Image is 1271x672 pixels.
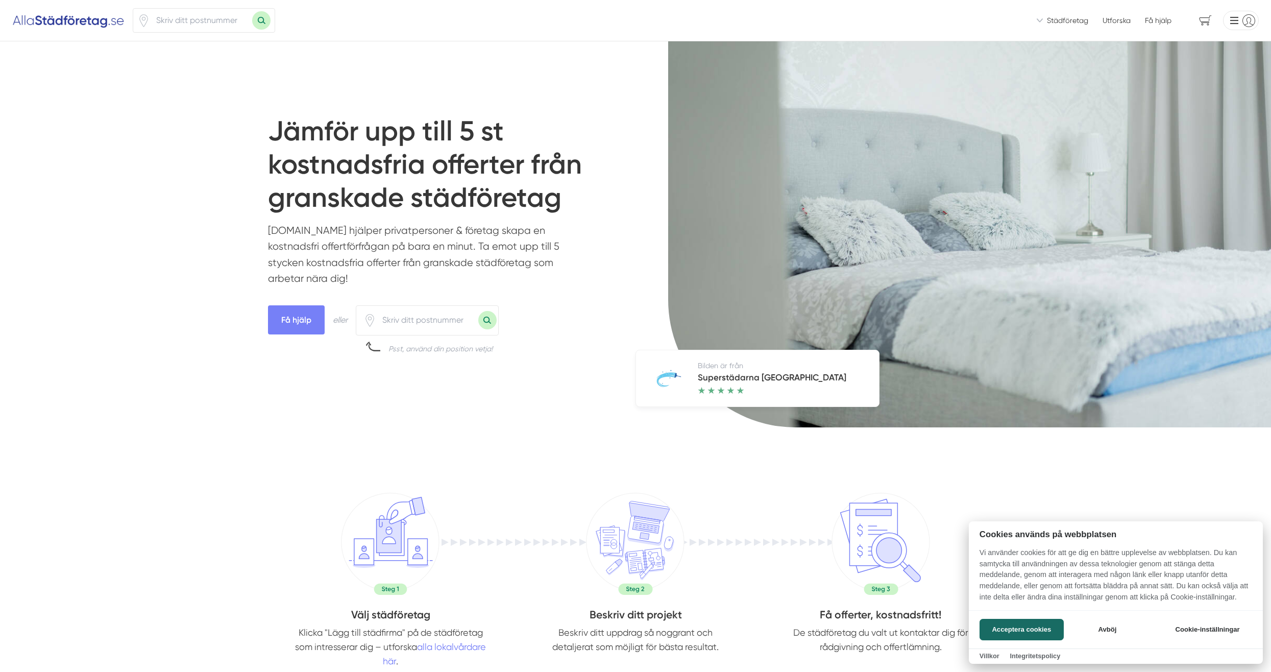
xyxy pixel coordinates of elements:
button: Cookie-inställningar [1163,619,1252,640]
p: Vi använder cookies för att ge dig en bättre upplevelse av webbplatsen. Du kan samtycka till anvä... [969,547,1263,610]
button: Acceptera cookies [980,619,1064,640]
a: Integritetspolicy [1010,652,1060,660]
h2: Cookies används på webbplatsen [969,530,1263,539]
a: Villkor [980,652,999,660]
button: Avböj [1067,619,1148,640]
